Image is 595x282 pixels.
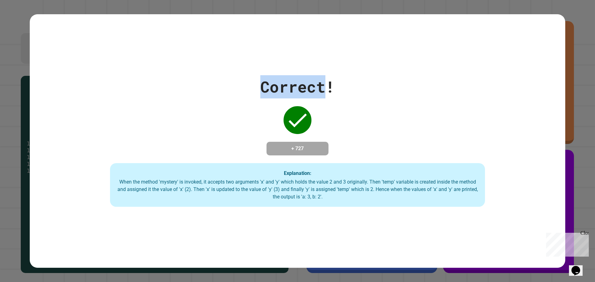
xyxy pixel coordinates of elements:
[116,178,479,201] div: When the method 'mystery' is invoked, it accepts two arguments 'x' and 'y' which holds the value ...
[260,75,335,98] div: Correct!
[2,2,43,39] div: Chat with us now!Close
[273,145,322,152] h4: + 727
[544,230,589,257] iframe: chat widget
[284,170,311,176] strong: Explanation:
[569,257,589,276] iframe: chat widget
